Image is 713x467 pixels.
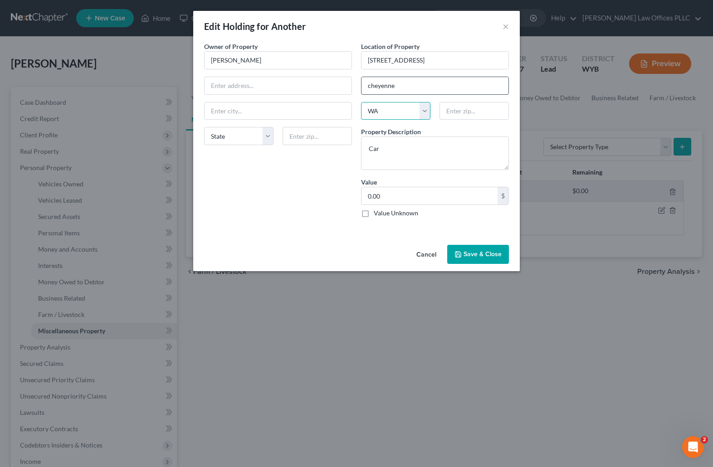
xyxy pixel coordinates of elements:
[498,187,508,204] div: $
[361,128,421,136] span: Property Description
[205,102,352,120] input: Enter city...
[205,77,352,94] input: Enter address...
[682,436,704,458] iframe: Intercom live chat
[361,77,508,94] input: Enter city...
[409,246,444,264] button: Cancel
[205,52,352,69] input: Enter name...
[374,209,418,218] label: Value Unknown
[503,21,509,32] button: ×
[361,187,498,204] input: 0.00
[283,127,352,145] input: Enter zip...
[701,436,708,443] span: 2
[361,177,377,187] label: Value
[440,102,509,120] input: Enter zip...
[447,245,509,264] button: Save & Close
[204,20,306,33] div: Edit Holding for Another
[361,42,420,51] label: Location of Property
[361,52,508,69] input: Enter address...
[204,43,258,50] span: Owner of Property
